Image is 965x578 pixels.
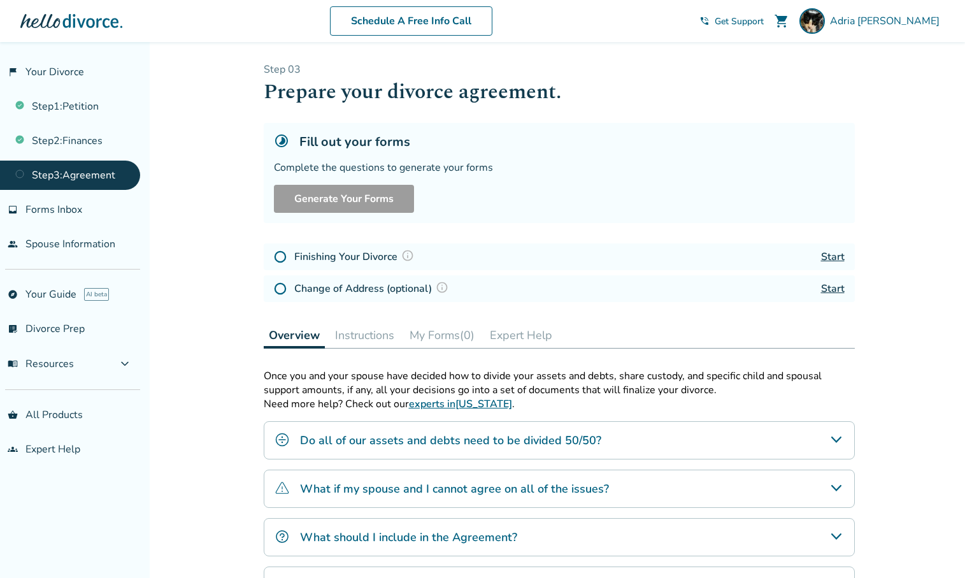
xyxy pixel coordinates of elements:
button: Overview [264,322,325,349]
span: inbox [8,205,18,215]
span: Forms Inbox [25,203,82,217]
img: Question Mark [436,281,448,294]
h5: Fill out your forms [299,133,410,150]
p: Step 0 3 [264,62,855,76]
button: My Forms(0) [404,322,480,348]
img: What if my spouse and I cannot agree on all of the issues? [275,480,290,496]
h1: Prepare your divorce agreement. [264,76,855,108]
span: Resources [8,357,74,371]
h4: What if my spouse and I cannot agree on all of the issues? [300,480,609,497]
span: flag_2 [8,67,18,77]
button: Generate Your Forms [274,185,414,213]
span: list_alt_check [8,324,18,334]
span: Adria [PERSON_NAME] [830,14,945,28]
img: What should I include in the Agreement? [275,529,290,544]
a: Start [821,250,845,264]
iframe: Chat Widget [901,517,965,578]
img: Do all of our assets and debts need to be divided 50/50? [275,432,290,447]
a: Schedule A Free Info Call [330,6,492,36]
img: Adria Olender [799,8,825,34]
span: people [8,239,18,249]
span: Get Support [715,15,764,27]
h4: Finishing Your Divorce [294,249,418,265]
p: Need more help? Check out our . [264,397,855,411]
img: Not Started [274,250,287,263]
a: experts in[US_STATE] [409,397,512,411]
img: Question Mark [401,249,414,262]
span: explore [8,289,18,300]
span: phone_in_talk [699,16,710,26]
span: AI beta [84,288,109,301]
div: Complete the questions to generate your forms [274,161,845,175]
h4: Do all of our assets and debts need to be divided 50/50? [300,432,601,449]
button: Expert Help [485,322,557,348]
a: Start [821,282,845,296]
span: menu_book [8,359,18,369]
span: expand_more [117,356,132,372]
h4: Change of Address (optional) [294,280,452,297]
h4: What should I include in the Agreement? [300,529,517,545]
div: What should I include in the Agreement? [264,518,855,556]
div: Do all of our assets and debts need to be divided 50/50? [264,421,855,459]
div: What if my spouse and I cannot agree on all of the issues? [264,470,855,508]
p: Once you and your spouse have decided how to divide your assets and debts, share custody, and spe... [264,369,855,397]
span: shopping_cart [774,13,789,29]
span: shopping_basket [8,410,18,420]
button: Instructions [330,322,399,348]
a: phone_in_talkGet Support [699,15,764,27]
span: groups [8,444,18,454]
img: Not Started [274,282,287,295]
